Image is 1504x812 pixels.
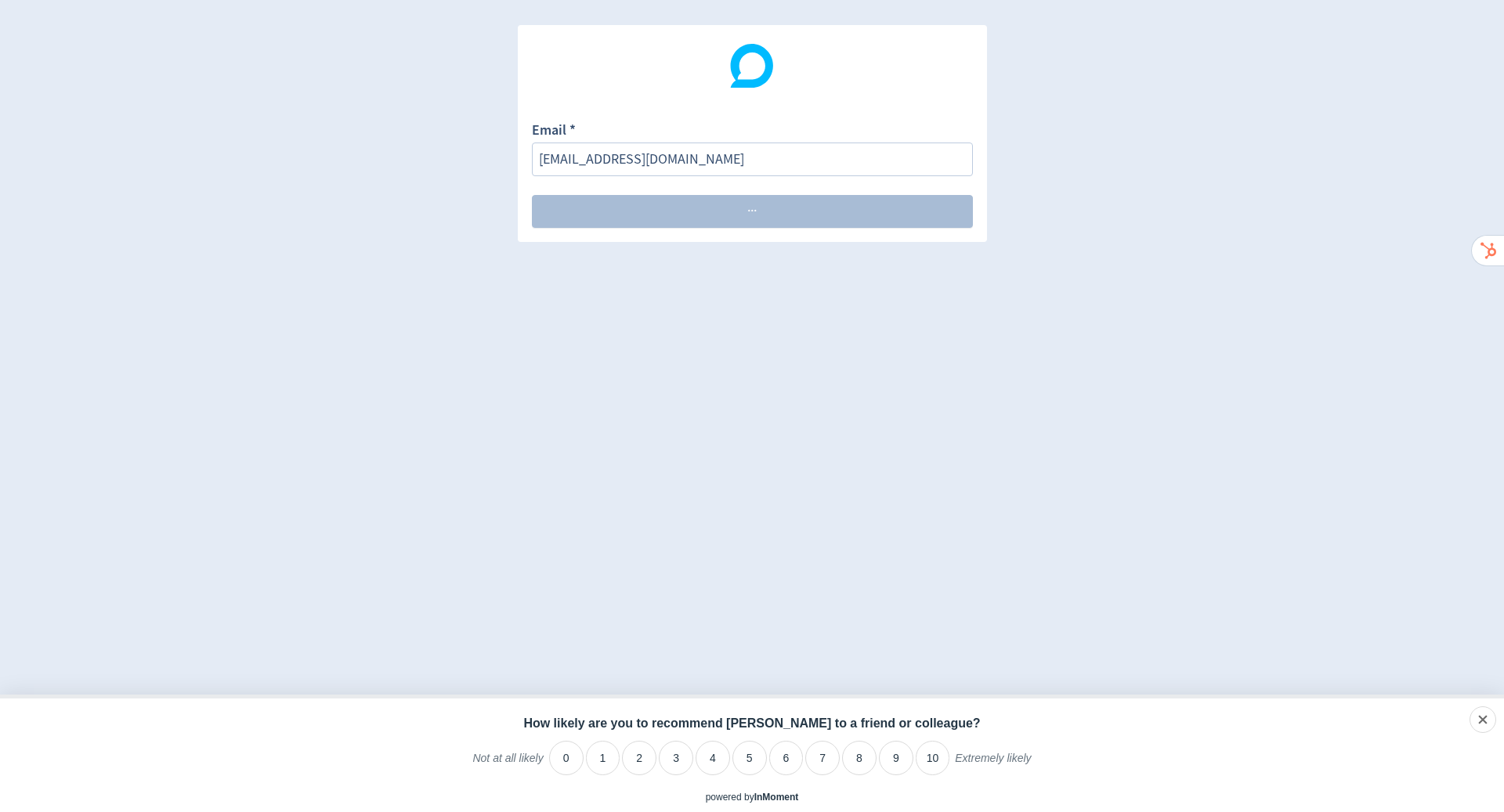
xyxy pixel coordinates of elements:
li: 0 [549,741,584,775]
label: Extremely likely [955,751,1031,778]
button: ··· [532,195,973,228]
li: 8 [842,741,877,775]
span: · [754,204,757,218]
li: 3 [659,741,693,775]
li: 10 [916,741,950,775]
li: 9 [879,741,913,775]
li: 1 [586,741,620,775]
li: 5 [732,741,767,775]
img: Digivizer Logo [730,44,774,88]
a: InMoment [754,792,799,803]
span: · [750,204,754,218]
label: Not at all likely [472,751,543,778]
li: 7 [805,741,840,775]
span: · [747,204,750,218]
li: 2 [622,741,656,775]
div: Close survey [1470,706,1496,733]
div: powered by inmoment [706,791,799,804]
li: 4 [696,741,730,775]
label: Email * [532,121,576,143]
li: 6 [769,741,804,775]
